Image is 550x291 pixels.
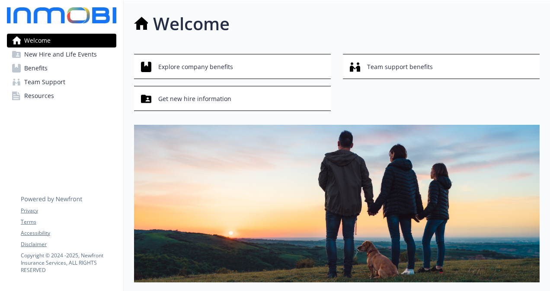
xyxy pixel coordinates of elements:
a: Terms [21,218,116,226]
span: Benefits [24,61,48,75]
a: Benefits [7,61,116,75]
button: Team support benefits [343,54,540,79]
span: Team support benefits [367,59,433,75]
p: Copyright © 2024 - 2025 , Newfront Insurance Services, ALL RIGHTS RESERVED [21,252,116,274]
span: Welcome [24,34,51,47]
img: overview page banner [134,125,540,282]
span: Get new hire information [158,91,231,107]
a: Disclaimer [21,240,116,248]
button: Explore company benefits [134,54,331,79]
h1: Welcome [153,11,230,37]
span: Resources [24,89,54,103]
a: Welcome [7,34,116,47]
a: Team Support [7,75,116,89]
span: Explore company benefits [158,59,233,75]
a: Privacy [21,207,116,215]
span: New Hire and Life Events [24,47,97,61]
button: Get new hire information [134,86,331,111]
a: New Hire and Life Events [7,47,116,61]
a: Resources [7,89,116,103]
span: Team Support [24,75,65,89]
a: Accessibility [21,229,116,237]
